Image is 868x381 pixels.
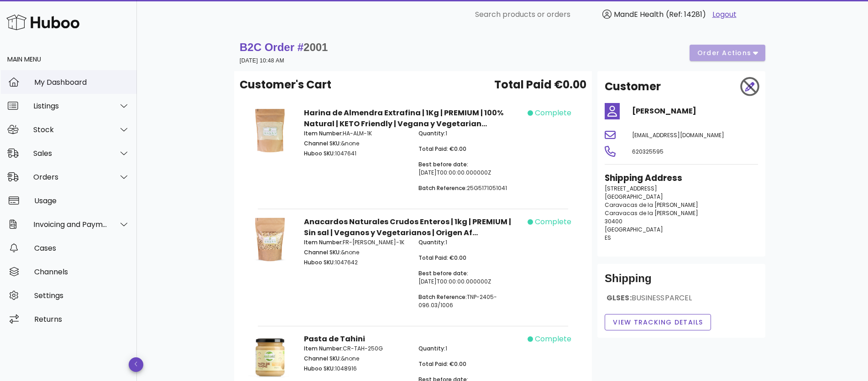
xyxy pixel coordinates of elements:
span: Customer's Cart [240,77,331,93]
div: Stock [33,125,108,134]
a: Logout [712,9,737,20]
span: Channel SKU: [304,139,341,147]
span: BUSINESSPARCEL [632,293,692,303]
button: View Tracking details [605,314,711,330]
span: Huboo SKU: [304,365,335,372]
p: HA-ALM-1K [304,129,408,138]
span: Quantity: [418,238,445,246]
strong: Harina de Almendra Extrafina | 1Kg | PREMIUM | 100% Natural | KETO Friendly | Vegana y Vegetarian... [304,108,503,129]
span: Item Number: [304,129,343,137]
span: Total Paid: €0.00 [418,254,466,262]
small: [DATE] 10:48 AM [240,57,284,64]
span: ES [605,234,611,242]
div: Settings [34,291,130,300]
p: 25G5171051041 [418,184,522,192]
p: &none [304,139,408,148]
h3: Shipping Address [605,172,758,185]
div: Sales [33,149,108,158]
span: Batch Reference: [418,184,467,192]
span: Quantity: [418,345,445,352]
span: Item Number: [304,238,343,246]
span: 30400 [605,217,622,225]
span: Caravacas de la [PERSON_NAME] [605,209,698,217]
span: 620325595 [632,148,664,155]
span: Best before date: [418,269,468,277]
p: [DATE]T00:00:00.000000Z [418,160,522,177]
p: &none [304,355,408,363]
span: Caravacas de la [PERSON_NAME] [605,201,698,209]
span: Channel SKU: [304,248,341,256]
div: Cases [34,244,130,252]
img: Product Image [247,108,293,154]
img: Product Image [247,216,293,263]
h4: [PERSON_NAME] [632,106,758,117]
span: MandE Health [614,9,664,20]
div: Listings [33,102,108,110]
p: &none [304,248,408,257]
p: 1 [418,238,522,247]
span: complete [535,334,571,345]
div: Shipping [605,271,758,293]
img: Product Image [247,334,293,380]
div: Orders [33,173,108,181]
p: 1047642 [304,258,408,267]
span: complete [535,216,571,227]
div: Channels [34,268,130,276]
span: [GEOGRAPHIC_DATA] [605,226,663,233]
strong: Pasta de Tahini [304,334,365,344]
span: [STREET_ADDRESS] [605,185,657,192]
div: GLSES: [605,293,758,310]
p: FR-[PERSON_NAME]-1K [304,238,408,247]
p: 1047641 [304,149,408,158]
div: Returns [34,315,130,324]
span: Total Paid €0.00 [494,77,586,93]
span: View Tracking details [612,318,703,327]
span: Huboo SKU: [304,258,335,266]
span: Channel SKU: [304,355,341,362]
div: Invoicing and Payments [33,220,108,229]
span: Best before date: [418,160,468,168]
span: Quantity: [418,129,445,137]
span: Total Paid: €0.00 [418,145,466,153]
p: TNP-2405-096.03/1006 [418,293,522,309]
strong: B2C Order # [240,41,328,53]
p: 1048916 [304,365,408,373]
span: Batch Reference: [418,293,467,301]
span: Total Paid: €0.00 [418,360,466,368]
p: CR-TAH-250G [304,345,408,353]
p: [DATE]T00:00:00.000000Z [418,269,522,286]
span: [GEOGRAPHIC_DATA] [605,193,663,201]
h2: Customer [605,78,661,95]
div: Usage [34,196,130,205]
span: [EMAIL_ADDRESS][DOMAIN_NAME] [632,131,724,139]
span: Item Number: [304,345,343,352]
p: 1 [418,129,522,138]
img: Huboo Logo [6,12,79,32]
span: 2001 [303,41,328,53]
strong: Anacardos Naturales Crudos Enteros | 1kg | PREMIUM | Sin sal | Veganos y Vegetarianos | Origen Af... [304,216,511,238]
span: (Ref: 14281) [666,9,706,20]
p: 1 [418,345,522,353]
span: complete [535,108,571,118]
div: My Dashboard [34,78,130,87]
span: Huboo SKU: [304,149,335,157]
